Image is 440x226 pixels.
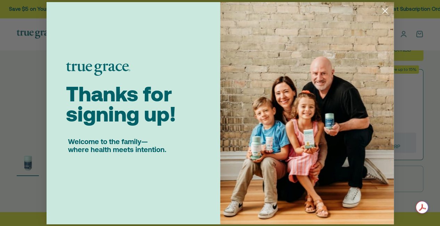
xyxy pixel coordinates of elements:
span: Welcome to the family— [68,137,148,145]
button: Close dialog [379,5,391,17]
span: where health meets intention. [68,145,166,153]
span: Thanks for signing up! [66,82,176,126]
img: logo placeholder [66,62,130,76]
img: b3f45010-4f50-4686-b610-c2d2f5ed60ad.jpeg [220,2,394,224]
